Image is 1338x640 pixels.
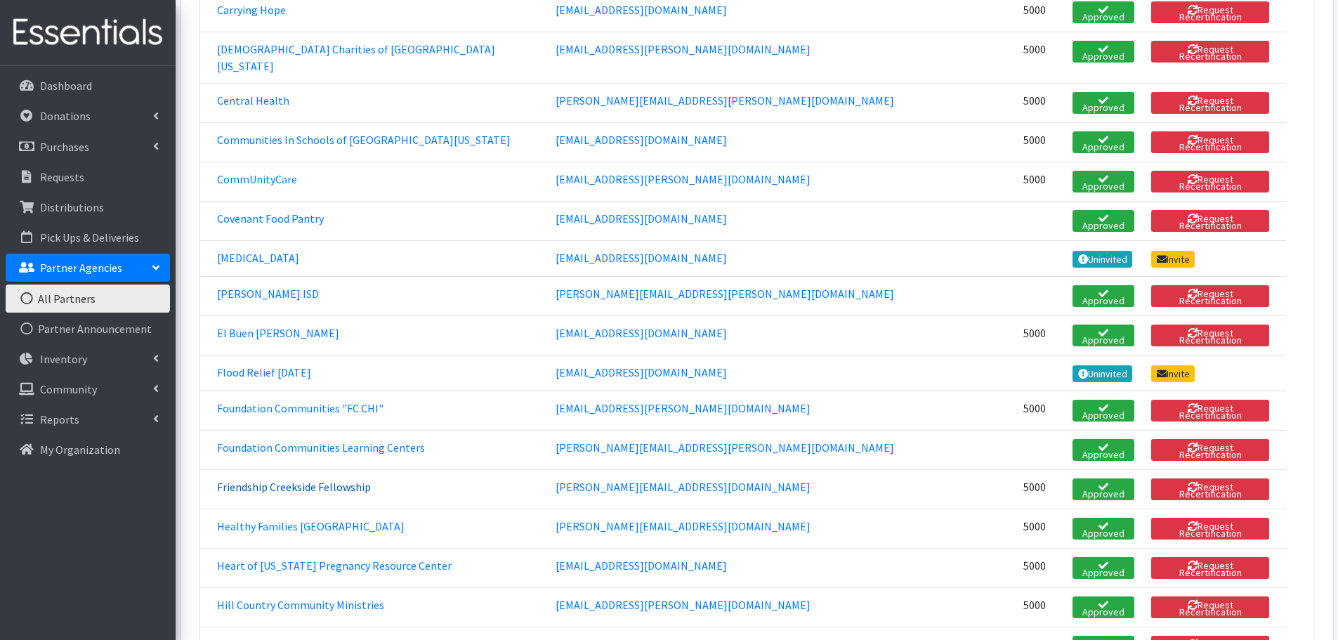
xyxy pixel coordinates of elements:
p: Purchases [40,140,89,154]
a: Invite [1151,251,1195,268]
a: My Organization [6,436,170,464]
a: Healthy Families [GEOGRAPHIC_DATA] [217,519,405,533]
button: Request Recertification [1151,439,1269,461]
a: Invite [1151,365,1195,382]
a: Hill Country Community Ministries [217,598,384,612]
a: Approved [1073,285,1134,307]
button: Request Recertification [1151,596,1269,618]
td: 5000 [1015,122,1064,162]
button: Request Recertification [1151,171,1269,192]
a: [PERSON_NAME][EMAIL_ADDRESS][PERSON_NAME][DOMAIN_NAME] [556,440,894,455]
a: Approved [1073,325,1134,346]
a: Approved [1073,131,1134,153]
a: Approved [1073,400,1134,422]
a: Community [6,375,170,403]
a: Carrying Hope [217,3,286,17]
a: [EMAIL_ADDRESS][DOMAIN_NAME] [556,251,727,265]
a: Heart of [US_STATE] Pregnancy Resource Center [217,559,452,573]
a: El Buen [PERSON_NAME] [217,326,339,340]
a: Foundation Communities "FC CHI" [217,401,383,415]
a: Uninvited [1073,365,1132,382]
button: Request Recertification [1151,400,1269,422]
a: [EMAIL_ADDRESS][PERSON_NAME][DOMAIN_NAME] [556,42,811,56]
a: [DEMOGRAPHIC_DATA] Charities of [GEOGRAPHIC_DATA][US_STATE] [217,42,495,73]
a: [EMAIL_ADDRESS][DOMAIN_NAME] [556,559,727,573]
a: Approved [1073,171,1134,192]
button: Request Recertification [1151,557,1269,579]
p: Pick Ups & Deliveries [40,230,139,244]
button: Request Recertification [1151,131,1269,153]
p: My Organization [40,443,120,457]
a: Communities In Schools of [GEOGRAPHIC_DATA][US_STATE] [217,133,511,147]
a: Distributions [6,193,170,221]
a: Approved [1073,92,1134,114]
a: [EMAIL_ADDRESS][DOMAIN_NAME] [556,365,727,379]
a: [MEDICAL_DATA] [217,251,299,265]
a: [PERSON_NAME][EMAIL_ADDRESS][PERSON_NAME][DOMAIN_NAME] [556,93,894,107]
button: Request Recertification [1151,285,1269,307]
td: 5000 [1015,548,1064,587]
a: All Partners [6,285,170,313]
p: Donations [40,109,91,123]
a: [EMAIL_ADDRESS][DOMAIN_NAME] [556,133,727,147]
a: [EMAIL_ADDRESS][PERSON_NAME][DOMAIN_NAME] [556,598,811,612]
a: Covenant Food Pantry [217,211,324,226]
a: Dashboard [6,72,170,100]
a: Approved [1073,41,1134,63]
a: Uninvited [1073,251,1132,268]
a: [EMAIL_ADDRESS][PERSON_NAME][DOMAIN_NAME] [556,172,811,186]
button: Request Recertification [1151,92,1269,114]
button: Request Recertification [1151,1,1269,23]
a: [PERSON_NAME][EMAIL_ADDRESS][DOMAIN_NAME] [556,519,811,533]
button: Request Recertification [1151,210,1269,232]
a: Approved [1073,557,1134,579]
button: Request Recertification [1151,518,1269,540]
td: 5000 [1015,391,1064,430]
a: [PERSON_NAME][EMAIL_ADDRESS][DOMAIN_NAME] [556,480,811,494]
a: Central Health [217,93,289,107]
a: Inventory [6,345,170,373]
td: 5000 [1015,469,1064,509]
button: Request Recertification [1151,478,1269,500]
p: Partner Agencies [40,261,122,275]
a: Foundation Communities Learning Centers [217,440,425,455]
a: Donations [6,102,170,130]
a: CommUnityCare [217,172,297,186]
button: Request Recertification [1151,325,1269,346]
a: [EMAIL_ADDRESS][DOMAIN_NAME] [556,3,727,17]
a: [EMAIL_ADDRESS][DOMAIN_NAME] [556,326,727,340]
p: Community [40,382,97,396]
a: [PERSON_NAME][EMAIL_ADDRESS][PERSON_NAME][DOMAIN_NAME] [556,287,894,301]
a: Approved [1073,210,1134,232]
a: Approved [1073,439,1134,461]
a: Approved [1073,518,1134,540]
td: 5000 [1015,587,1064,627]
p: Inventory [40,352,87,366]
a: Pick Ups & Deliveries [6,223,170,252]
a: Partner Announcement [6,315,170,343]
p: Dashboard [40,79,92,93]
a: Friendship Creekside Fellowship [217,480,371,494]
button: Request Recertification [1151,41,1269,63]
a: Approved [1073,596,1134,618]
td: 5000 [1015,509,1064,548]
p: Reports [40,412,79,426]
a: Flood Relief [DATE] [217,365,311,379]
a: [EMAIL_ADDRESS][DOMAIN_NAME] [556,211,727,226]
a: Approved [1073,1,1134,23]
a: Approved [1073,478,1134,500]
td: 5000 [1015,32,1064,83]
p: Distributions [40,200,104,214]
a: Purchases [6,133,170,161]
td: 5000 [1015,162,1064,201]
a: Partner Agencies [6,254,170,282]
a: Requests [6,163,170,191]
td: 5000 [1015,315,1064,355]
a: [EMAIL_ADDRESS][PERSON_NAME][DOMAIN_NAME] [556,401,811,415]
a: Reports [6,405,170,433]
td: 5000 [1015,83,1064,122]
p: Requests [40,170,84,184]
a: [PERSON_NAME] ISD [217,287,319,301]
img: HumanEssentials [6,9,170,56]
